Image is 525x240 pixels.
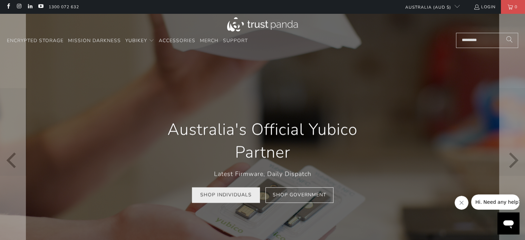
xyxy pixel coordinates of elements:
a: Trust Panda Australia on LinkedIn [27,4,33,10]
h1: Australia's Official Yubico Partner [149,118,377,164]
a: Trust Panda Australia on YouTube [38,4,43,10]
a: Mission Darkness [68,33,121,49]
button: Search [501,33,518,48]
a: Encrypted Storage [7,33,64,49]
nav: Translation missing: en.navigation.header.main_nav [7,33,248,49]
span: YubiKey [125,37,147,44]
span: Encrypted Storage [7,37,64,44]
iframe: Message from company [471,194,519,210]
iframe: Close message [455,196,468,210]
a: Shop Government [265,188,333,203]
a: Login [474,3,496,11]
a: Accessories [159,33,195,49]
a: Shop Individuals [192,188,260,203]
span: Hi. Need any help? [4,5,50,10]
span: Accessories [159,37,195,44]
input: Search... [456,33,518,48]
p: Latest Firmware, Daily Dispatch [149,169,377,179]
span: Merch [200,37,218,44]
span: Support [223,37,248,44]
summary: YubiKey [125,33,154,49]
a: 1300 072 632 [49,3,79,11]
iframe: Button to launch messaging window [497,212,519,234]
img: Trust Panda Australia [227,17,298,31]
a: Merch [200,33,218,49]
a: Trust Panda Australia on Instagram [16,4,22,10]
span: Mission Darkness [68,37,121,44]
a: Support [223,33,248,49]
a: Trust Panda Australia on Facebook [5,4,11,10]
